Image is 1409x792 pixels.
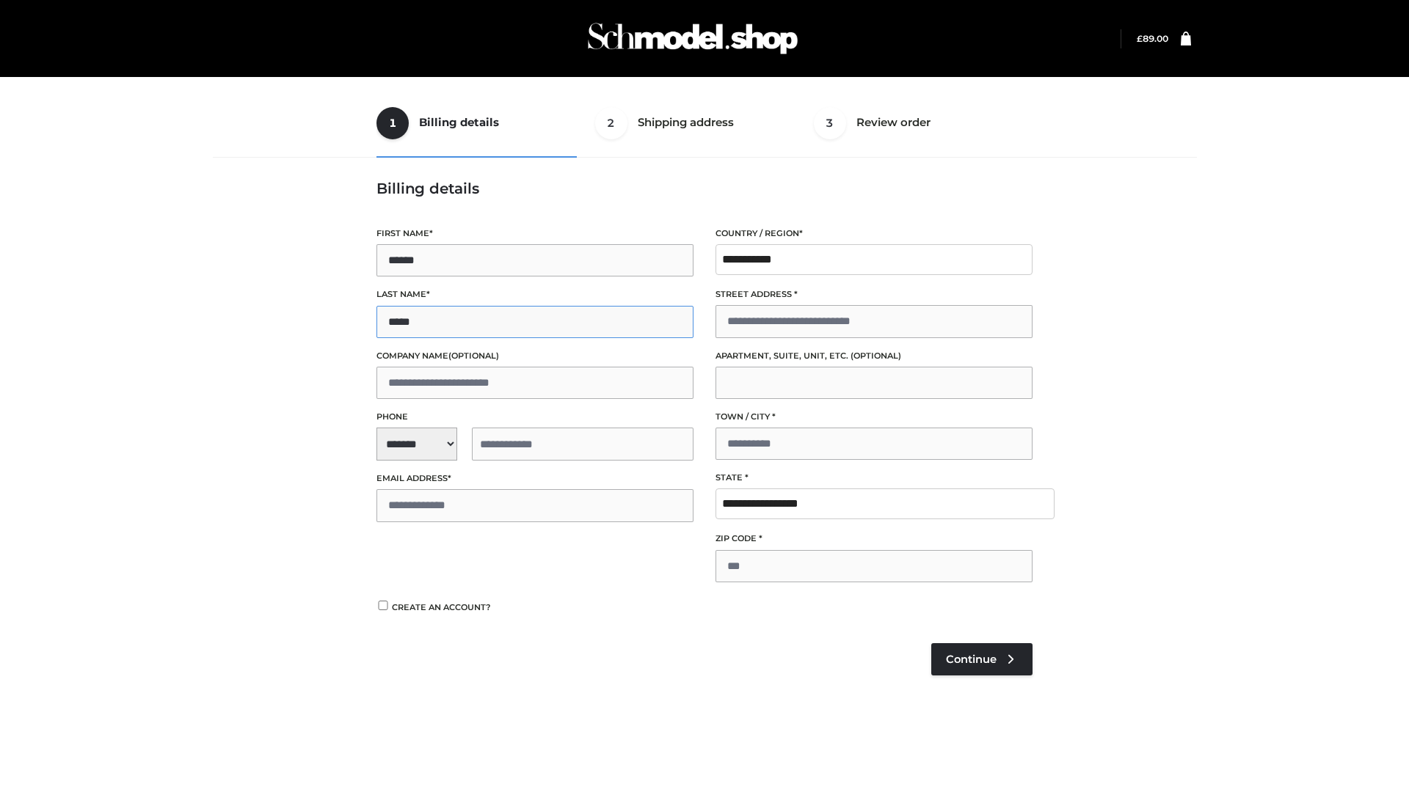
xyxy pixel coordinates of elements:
label: ZIP Code [716,532,1033,546]
span: (optional) [851,351,901,361]
input: Create an account? [376,601,390,610]
h3: Billing details [376,180,1033,197]
label: Country / Region [716,227,1033,241]
span: Continue [946,653,997,666]
span: £ [1137,33,1143,44]
label: Company name [376,349,693,363]
label: Email address [376,472,693,485]
label: State [716,471,1033,485]
label: Last name [376,287,693,301]
a: £89.00 [1137,33,1168,44]
span: Create an account? [392,602,491,612]
label: Town / City [716,410,1033,424]
label: Street address [716,287,1033,301]
label: Phone [376,410,693,424]
a: Continue [931,643,1033,675]
bdi: 89.00 [1137,33,1168,44]
img: Schmodel Admin 964 [583,10,803,67]
label: First name [376,227,693,241]
label: Apartment, suite, unit, etc. [716,349,1033,363]
span: (optional) [448,351,499,361]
